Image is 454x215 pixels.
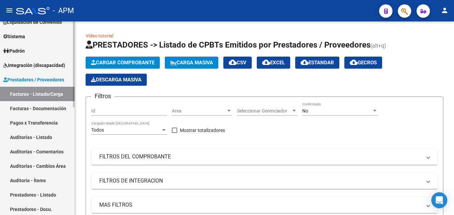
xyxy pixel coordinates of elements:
[99,201,422,209] mat-panel-title: MAS FILTROS
[86,74,147,86] button: Descarga Masiva
[86,74,147,86] app-download-masive: Descarga masiva de comprobantes (adjuntos)
[370,43,386,49] span: (alt+q)
[3,62,65,69] span: Integración (discapacidad)
[229,60,246,66] span: CSV
[86,33,113,39] a: Video tutorial
[257,57,290,69] button: EXCEL
[350,60,377,66] span: Gecros
[91,173,438,189] mat-expansion-panel-header: FILTROS DE INTEGRACION
[91,197,438,213] mat-expansion-panel-header: MAS FILTROS
[53,3,74,18] span: - APM
[86,40,370,50] span: PRESTADORES -> Listado de CPBTs Emitidos por Prestadores / Proveedores
[91,91,114,101] h3: Filtros
[91,127,104,133] span: Todos
[223,57,252,69] button: CSV
[262,60,285,66] span: EXCEL
[350,58,358,66] mat-icon: cloud_download
[3,18,62,26] span: Liquidación de Convenios
[3,33,25,40] span: Sistema
[301,60,334,66] span: Estandar
[99,153,422,160] mat-panel-title: FILTROS DEL COMPROBANTE
[431,192,447,208] div: Open Intercom Messenger
[91,149,438,165] mat-expansion-panel-header: FILTROS DEL COMPROBANTE
[302,108,308,114] span: No
[344,57,382,69] button: Gecros
[172,108,226,114] span: Area
[3,47,25,55] span: Padrón
[237,108,291,114] span: Seleccionar Gerenciador
[262,58,270,66] mat-icon: cloud_download
[441,6,449,14] mat-icon: person
[170,60,213,66] span: Carga Masiva
[99,177,422,185] mat-panel-title: FILTROS DE INTEGRACION
[91,77,141,83] span: Descarga Masiva
[165,57,218,69] button: Carga Masiva
[301,58,309,66] mat-icon: cloud_download
[3,76,64,83] span: Prestadores / Proveedores
[86,57,160,69] button: Cargar Comprobante
[229,58,237,66] mat-icon: cloud_download
[295,57,339,69] button: Estandar
[180,126,225,134] span: Mostrar totalizadores
[91,60,154,66] span: Cargar Comprobante
[5,6,13,14] mat-icon: menu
